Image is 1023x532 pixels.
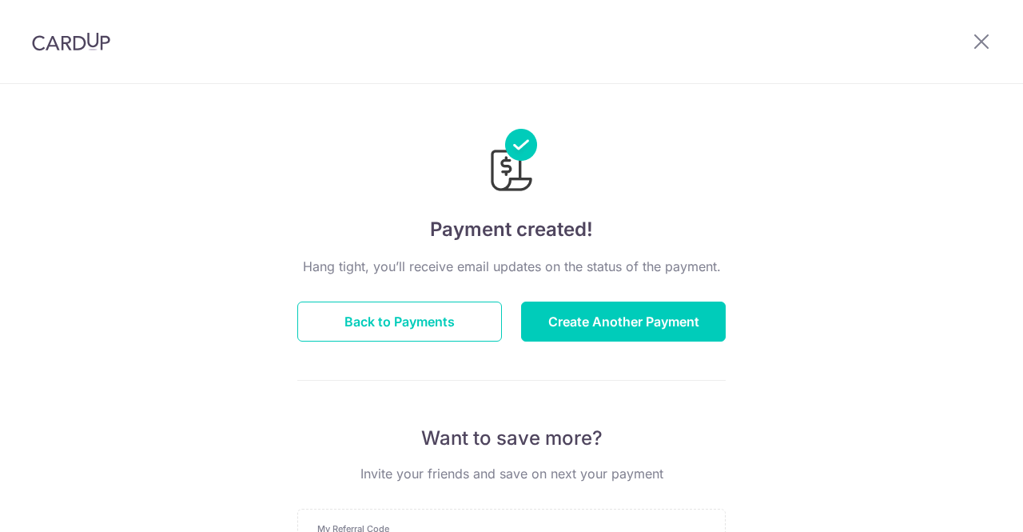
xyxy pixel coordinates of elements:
p: Hang tight, you’ll receive email updates on the status of the payment. [297,257,726,276]
button: Create Another Payment [521,302,726,342]
p: Want to save more? [297,426,726,451]
p: Invite your friends and save on next your payment [297,464,726,483]
img: CardUp [32,32,110,51]
h4: Payment created! [297,215,726,244]
button: Back to Payments [297,302,502,342]
img: Payments [486,129,537,196]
